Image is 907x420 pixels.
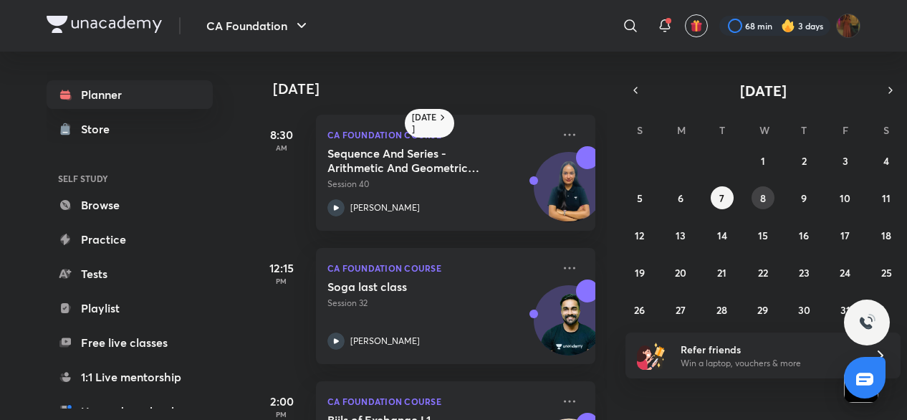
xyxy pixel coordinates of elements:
img: Company Logo [47,16,162,33]
button: October 13, 2025 [669,224,692,247]
p: CA Foundation Course [327,259,552,277]
abbr: October 13, 2025 [676,229,686,242]
a: Store [47,115,213,143]
abbr: Sunday [637,123,643,137]
h6: [DATE] [412,112,437,135]
span: [DATE] [740,81,787,100]
a: Playlist [47,294,213,323]
abbr: Thursday [801,123,807,137]
button: October 2, 2025 [792,149,815,172]
abbr: October 9, 2025 [801,191,807,205]
button: avatar [685,14,708,37]
button: October 30, 2025 [792,298,815,321]
img: streak [781,19,795,33]
abbr: October 17, 2025 [840,229,850,242]
button: October 6, 2025 [669,186,692,209]
p: CA Foundation Course [327,393,552,410]
abbr: October 24, 2025 [840,266,850,280]
a: 1:1 Live mentorship [47,363,213,391]
img: gungun Raj [836,14,860,38]
button: October 31, 2025 [834,298,857,321]
abbr: October 18, 2025 [881,229,891,242]
button: October 1, 2025 [752,149,774,172]
a: Browse [47,191,213,219]
abbr: October 19, 2025 [635,266,645,280]
button: October 25, 2025 [875,261,898,284]
button: October 18, 2025 [875,224,898,247]
abbr: October 25, 2025 [881,266,892,280]
p: CA Foundation Course [327,126,552,143]
h6: SELF STUDY [47,166,213,191]
abbr: October 5, 2025 [637,191,643,205]
p: Win a laptop, vouchers & more [681,357,857,370]
p: Session 32 [327,297,552,310]
abbr: October 16, 2025 [799,229,809,242]
button: October 23, 2025 [792,261,815,284]
a: Practice [47,225,213,254]
button: [DATE] [646,80,880,100]
button: October 5, 2025 [628,186,651,209]
button: October 27, 2025 [669,298,692,321]
abbr: October 29, 2025 [757,303,768,317]
p: Session 40 [327,178,552,191]
abbr: October 28, 2025 [716,303,727,317]
button: October 7, 2025 [711,186,734,209]
abbr: Saturday [883,123,889,137]
h6: Refer friends [681,342,857,357]
img: Avatar [534,293,603,362]
img: ttu [858,314,875,331]
abbr: October 12, 2025 [635,229,644,242]
p: [PERSON_NAME] [350,201,420,214]
abbr: October 31, 2025 [840,303,850,317]
abbr: October 15, 2025 [758,229,768,242]
abbr: October 22, 2025 [758,266,768,280]
p: PM [253,410,310,419]
abbr: Friday [843,123,848,137]
button: October 3, 2025 [834,149,857,172]
abbr: October 14, 2025 [717,229,727,242]
abbr: Wednesday [759,123,769,137]
abbr: October 27, 2025 [676,303,686,317]
abbr: October 11, 2025 [882,191,891,205]
abbr: October 6, 2025 [678,191,683,205]
abbr: October 23, 2025 [799,266,810,280]
abbr: Monday [677,123,686,137]
h5: 12:15 [253,259,310,277]
button: October 24, 2025 [834,261,857,284]
abbr: October 4, 2025 [883,154,889,168]
button: October 10, 2025 [834,186,857,209]
button: CA Foundation [198,11,319,40]
button: October 29, 2025 [752,298,774,321]
p: AM [253,143,310,152]
div: Store [81,120,118,138]
a: Company Logo [47,16,162,37]
button: October 26, 2025 [628,298,651,321]
abbr: October 3, 2025 [843,154,848,168]
button: October 16, 2025 [792,224,815,247]
abbr: October 26, 2025 [634,303,645,317]
img: Avatar [534,160,603,229]
img: avatar [690,19,703,32]
button: October 21, 2025 [711,261,734,284]
abbr: Tuesday [719,123,725,137]
button: October 15, 2025 [752,224,774,247]
img: referral [637,341,666,370]
button: October 14, 2025 [711,224,734,247]
abbr: October 7, 2025 [719,191,724,205]
abbr: October 20, 2025 [675,266,686,280]
button: October 11, 2025 [875,186,898,209]
abbr: October 10, 2025 [840,191,850,205]
h5: Sequence And Series - Arithmetic And Geometric Progressions - IV [327,146,506,175]
button: October 22, 2025 [752,261,774,284]
p: PM [253,277,310,285]
button: October 20, 2025 [669,261,692,284]
p: [PERSON_NAME] [350,335,420,348]
abbr: October 30, 2025 [798,303,810,317]
button: October 9, 2025 [792,186,815,209]
h5: 2:00 [253,393,310,410]
button: October 17, 2025 [834,224,857,247]
abbr: October 2, 2025 [802,154,807,168]
abbr: October 1, 2025 [761,154,765,168]
button: October 8, 2025 [752,186,774,209]
h5: 8:30 [253,126,310,143]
